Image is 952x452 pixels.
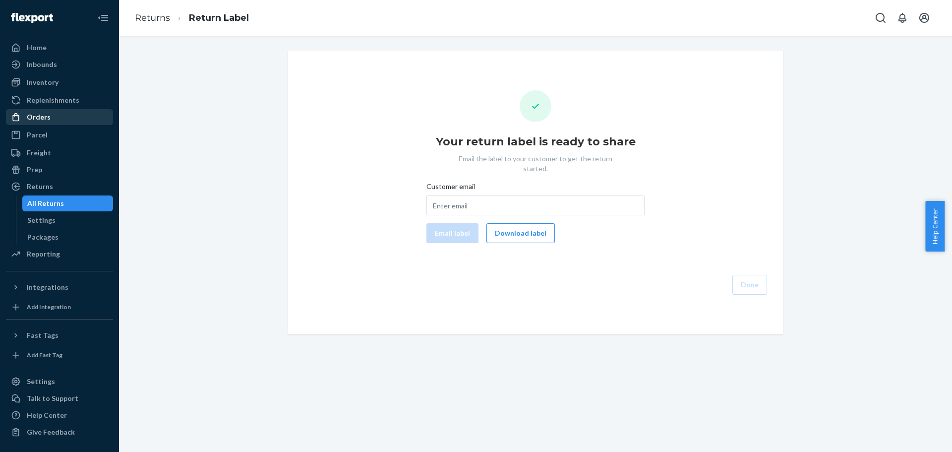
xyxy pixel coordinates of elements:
button: Email label [426,223,478,243]
span: Customer email [426,182,475,195]
a: Reporting [6,246,113,262]
button: Open Search Box [871,8,891,28]
a: Returns [135,12,170,23]
div: Give Feedback [27,427,75,437]
a: Add Fast Tag [6,347,113,363]
div: Returns [27,182,53,192]
a: Settings [6,374,113,389]
button: Open account menu [914,8,934,28]
a: Help Center [6,407,113,423]
a: Packages [22,229,114,245]
p: Email the label to your customer to get the return started. [449,154,622,174]
a: Add Integration [6,299,113,315]
div: Integrations [27,282,68,292]
button: Done [732,275,767,295]
button: Fast Tags [6,327,113,343]
button: Integrations [6,279,113,295]
div: Prep [27,165,42,175]
div: Parcel [27,130,48,140]
a: Prep [6,162,113,178]
a: Inventory [6,74,113,90]
div: Help Center [27,410,67,420]
a: Freight [6,145,113,161]
div: Talk to Support [27,393,78,403]
h1: Your return label is ready to share [436,134,636,150]
a: Settings [22,212,114,228]
button: Close Navigation [93,8,113,28]
div: Inventory [27,77,59,87]
input: Customer email [426,195,645,215]
div: Replenishments [27,95,79,105]
button: Download label [486,223,555,243]
a: Returns [6,179,113,194]
div: Freight [27,148,51,158]
a: Orders [6,109,113,125]
div: Orders [27,112,51,122]
button: Open notifications [892,8,912,28]
a: All Returns [22,195,114,211]
div: Packages [27,232,59,242]
img: Flexport logo [11,13,53,23]
a: Inbounds [6,57,113,72]
div: Settings [27,377,55,387]
a: Return Label [189,12,249,23]
div: All Returns [27,198,64,208]
a: Replenishments [6,92,113,108]
div: Fast Tags [27,330,59,340]
button: Give Feedback [6,424,113,440]
div: Add Integration [27,303,71,311]
button: Help Center [925,201,945,252]
a: Talk to Support [6,390,113,406]
div: Inbounds [27,60,57,69]
div: Add Fast Tag [27,351,62,359]
a: Parcel [6,127,113,143]
div: Settings [27,215,56,225]
ol: breadcrumbs [127,3,257,33]
div: Reporting [27,249,60,259]
div: Home [27,43,47,53]
a: Home [6,40,113,56]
